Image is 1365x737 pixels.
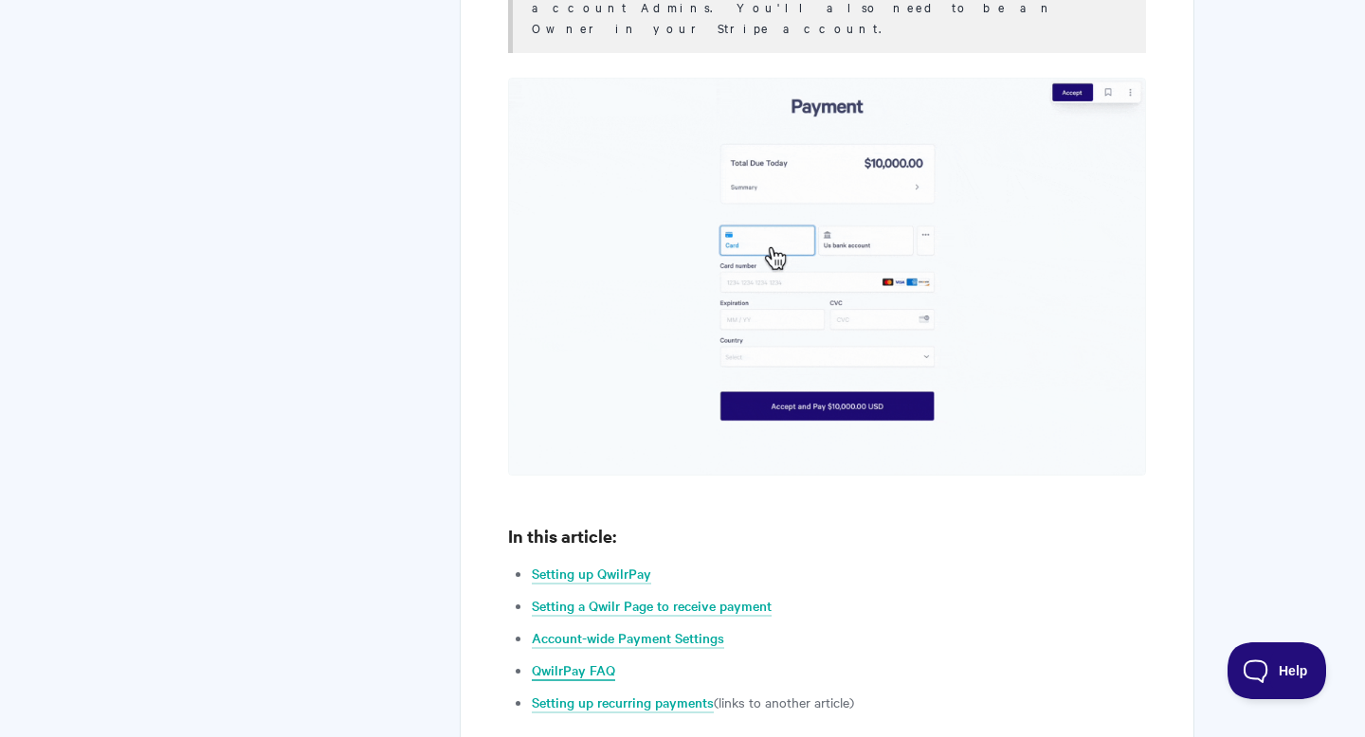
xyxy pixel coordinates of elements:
[532,596,772,617] a: Setting a Qwilr Page to receive payment
[532,660,615,681] a: QwilrPay FAQ
[532,564,651,584] a: Setting up QwilrPay
[532,628,724,649] a: Account-wide Payment Settings
[508,78,1146,475] img: file-oYQgcHOb2T.gif
[508,524,616,548] b: In this article:
[1228,642,1327,699] iframe: Toggle Customer Support
[532,691,1146,713] li: (links to another article)
[532,692,714,713] a: Setting up recurring payments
